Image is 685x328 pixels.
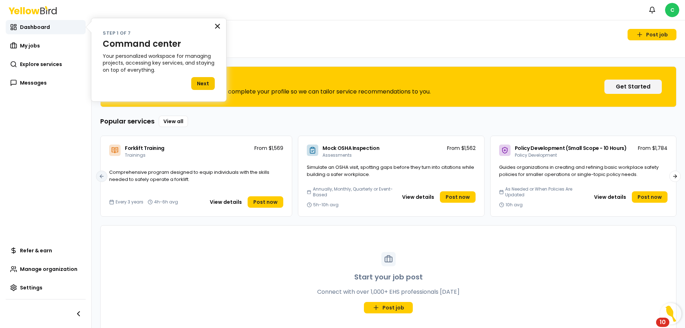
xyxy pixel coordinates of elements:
p: For a better experience, please complete your profile so we can tailor service recommendations to... [138,87,431,96]
span: 5h-10h avg [313,202,339,208]
span: Annually, Monthly, Quarterly or Event-Based [313,186,395,198]
a: Dashboard [6,20,86,34]
a: Manage organization [6,262,86,276]
span: As Needed or When Policies Are Updated [505,186,587,198]
p: Your personalized workspace for managing projects, accessing key services, and staying on top of ... [103,53,215,74]
button: View details [398,191,438,203]
a: Settings [6,281,86,295]
a: Explore services [6,57,86,71]
span: Refer & earn [20,247,52,254]
span: Comprehensive program designed to equip individuals with the skills needed to safely operate a fo... [109,169,269,183]
span: Every 3 years [116,199,143,205]
p: Command center [103,39,215,49]
a: Messages [6,76,86,90]
p: From $1,562 [447,145,476,152]
span: Assessments [323,152,352,158]
button: View details [590,191,630,203]
span: Settings [20,284,42,291]
a: View all [159,116,188,127]
span: My jobs [20,42,40,49]
span: Dashboard [20,24,50,31]
span: Post now [253,198,278,206]
a: Post job [628,29,676,40]
h3: Popular services [100,116,154,126]
h1: Welcome [100,37,676,49]
span: Guides organizations in creating and refining basic workplace safety policies for smaller operati... [499,164,659,178]
span: Trainings [125,152,146,158]
span: Post now [446,193,470,201]
button: View details [205,196,246,208]
span: Policy Development [515,152,557,158]
button: Open Resource Center, 10 new notifications [660,303,681,324]
p: Step 1 of 7 [103,30,215,37]
a: Refer & earn [6,243,86,258]
a: Post now [248,196,283,208]
a: Post now [632,191,668,203]
span: C [665,3,679,17]
span: Simulate an OSHA visit, spotting gaps before they turn into citations while building a safer work... [307,164,474,178]
span: 4h-6h avg [154,199,178,205]
button: Next [191,77,215,90]
span: Messages [20,79,47,86]
h3: Start your job post [354,272,423,282]
p: Connect with over 1,000+ EHS professionals [DATE] [317,288,460,296]
button: Get Started [604,80,662,94]
div: Complete Your ProfileFor a better experience, please complete your profile so we can tailor servi... [100,66,676,107]
h3: Complete Your Profile [138,77,431,83]
span: Post now [638,193,662,201]
span: 10h avg [506,202,523,208]
a: Post job [364,302,413,313]
span: Mock OSHA Inspection [323,145,379,152]
a: My jobs [6,39,86,53]
p: From $1,784 [638,145,668,152]
span: Explore services [20,61,62,68]
p: From $1,569 [254,145,283,152]
span: Policy Development (Small Scope - 10 Hours) [515,145,627,152]
a: Post now [440,191,476,203]
span: Forklift Training [125,145,164,152]
span: Manage organization [20,266,77,273]
button: Close [214,20,221,32]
